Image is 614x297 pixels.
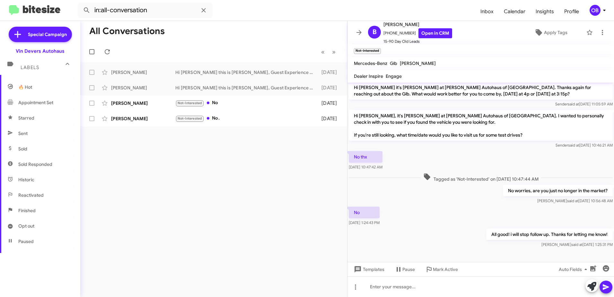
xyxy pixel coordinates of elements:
[354,48,381,54] small: Not-Interested
[567,198,578,203] span: said at
[537,198,613,203] span: [PERSON_NAME] [DATE] 10:56:48 AM
[568,143,579,148] span: said at
[531,2,559,21] a: Insights
[175,99,319,107] div: No
[354,60,387,66] span: Mercedes-Benz
[349,220,380,225] span: [DATE] 1:24:43 PM
[568,102,579,106] span: said at
[499,2,531,21] a: Calendar
[349,207,380,218] p: No
[571,242,583,247] span: said at
[590,5,601,16] div: OB
[433,264,458,275] span: Mark Active
[111,115,175,122] div: [PERSON_NAME]
[559,2,584,21] a: Profile
[556,143,613,148] span: Sender [DATE] 10:46:21 AM
[349,82,613,100] p: Hi [PERSON_NAME] it's [PERSON_NAME] at [PERSON_NAME] Autohaus of [GEOGRAPHIC_DATA]. Thanks again ...
[559,264,590,275] span: Auto Fields
[486,229,613,240] p: All good! i will stop follow up. Thanks for letting me know!
[319,100,342,106] div: [DATE]
[178,101,202,105] span: Not-Interested
[402,264,415,275] span: Pause
[317,45,329,59] button: Previous
[18,161,52,167] span: Sold Responded
[373,27,377,37] span: B
[555,102,613,106] span: Sender [DATE] 11:05:59 AM
[544,27,567,38] span: Apply Tags
[347,264,390,275] button: Templates
[9,27,72,42] a: Special Campaign
[541,242,613,247] span: [PERSON_NAME] [DATE] 1:25:31 PM
[78,3,213,18] input: Search
[18,192,44,198] span: Reactivated
[421,173,541,182] span: Tagged as 'Not-Interested' on [DATE] 10:47:44 AM
[18,223,34,229] span: Opt out
[390,264,420,275] button: Pause
[18,99,53,106] span: Appointment Set
[349,110,613,141] p: Hi [PERSON_NAME], it's [PERSON_NAME] at [PERSON_NAME] Autohaus of [GEOGRAPHIC_DATA]. I wanted to ...
[475,2,499,21] a: Inbox
[554,264,595,275] button: Auto Fields
[503,185,613,196] p: No worries, are you just no longer in the market?
[318,45,339,59] nav: Page navigation example
[383,21,452,28] span: [PERSON_NAME]
[178,116,202,121] span: Not-Interested
[18,238,34,245] span: Paused
[354,73,383,79] span: Dealer Inspire
[383,38,452,45] span: 15-90 Day Old Leads
[319,85,342,91] div: [DATE]
[386,73,402,79] span: Engage
[18,207,36,214] span: Finished
[319,115,342,122] div: [DATE]
[349,165,382,169] span: [DATE] 10:47:42 AM
[18,176,34,183] span: Historic
[390,60,397,66] span: Glb
[18,146,27,152] span: Sold
[175,85,319,91] div: Hi [PERSON_NAME] this is [PERSON_NAME], Guest Experience Manager at [PERSON_NAME] Autohaus of [GE...
[175,115,319,122] div: No.
[319,69,342,76] div: [DATE]
[16,48,65,54] div: Vin Devers Autohaus
[18,115,34,121] span: Starred
[111,100,175,106] div: [PERSON_NAME]
[111,85,175,91] div: [PERSON_NAME]
[328,45,339,59] button: Next
[420,264,463,275] button: Mark Active
[89,26,165,36] h1: All Conversations
[21,65,39,70] span: Labels
[518,27,583,38] button: Apply Tags
[111,69,175,76] div: [PERSON_NAME]
[383,28,452,38] span: [PHONE_NUMBER]
[353,264,384,275] span: Templates
[18,84,32,90] span: 🔥 Hot
[349,151,382,163] p: No thx
[584,5,607,16] button: OB
[28,31,67,38] span: Special Campaign
[332,48,336,56] span: »
[321,48,325,56] span: «
[175,69,319,76] div: Hi [PERSON_NAME] this is [PERSON_NAME], Guest Experience Manager at [PERSON_NAME] Autohaus of [GE...
[400,60,436,66] span: [PERSON_NAME]
[18,130,28,137] span: Sent
[418,28,452,38] a: Open in CRM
